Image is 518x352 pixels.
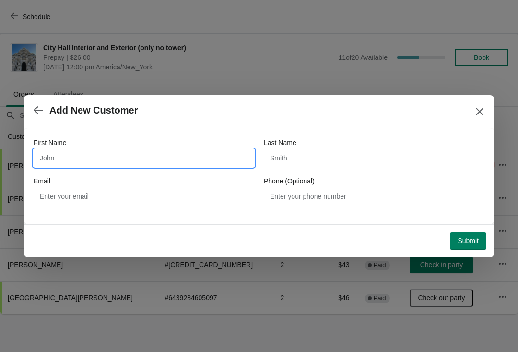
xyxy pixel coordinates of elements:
input: Smith [264,149,484,167]
h2: Add New Customer [49,105,138,116]
input: John [34,149,254,167]
label: Phone (Optional) [264,176,315,186]
button: Close [471,103,488,120]
label: Last Name [264,138,296,148]
label: Email [34,176,50,186]
label: First Name [34,138,66,148]
input: Enter your email [34,188,254,205]
button: Submit [450,232,486,250]
input: Enter your phone number [264,188,484,205]
span: Submit [458,237,479,245]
